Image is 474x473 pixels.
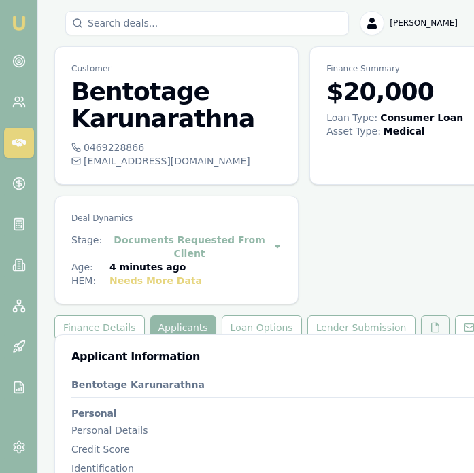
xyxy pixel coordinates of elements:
button: Documents Requested From Client [105,233,282,260]
div: Asset Type : [326,124,381,138]
h3: Bentotage Karunarathna [71,78,282,133]
p: Customer [71,63,282,74]
a: Loan Options [219,315,305,340]
button: Lender Submission [307,315,416,340]
div: 0469228866 [71,141,282,154]
button: Loan Options [222,315,302,340]
div: Bentotage Karunarathna [71,378,205,391]
button: Applicants [150,315,216,340]
button: Finance Details [54,315,145,340]
span: [PERSON_NAME] [390,18,458,29]
a: Lender Submission [305,315,418,340]
p: Deal Dynamics [71,213,282,224]
div: Loan Type: [326,111,377,124]
div: 4 minutes ago [109,260,186,274]
input: Search deals [65,11,349,35]
div: Consumer Loan [380,111,463,124]
a: Finance Details [54,315,148,340]
div: Needs More Data [109,274,202,287]
div: HEM: [71,274,109,287]
div: Medical [384,124,425,138]
img: emu-icon-u.png [11,15,27,31]
a: Applicants [148,315,219,340]
div: Stage: [71,233,105,260]
div: [EMAIL_ADDRESS][DOMAIN_NAME] [71,154,282,168]
div: Age: [71,260,109,274]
